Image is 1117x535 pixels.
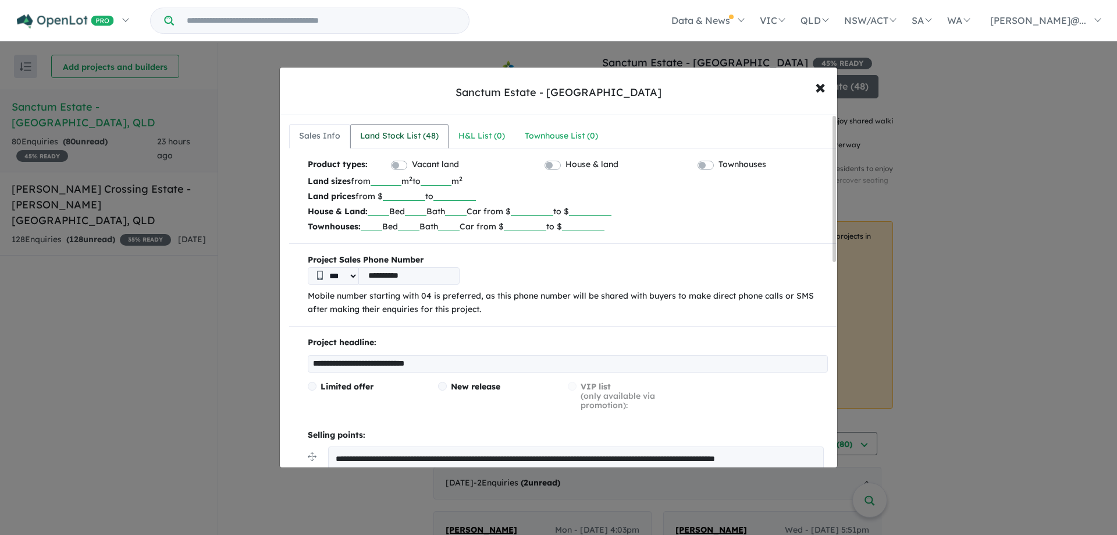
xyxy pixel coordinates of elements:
[308,204,828,219] p: Bed Bath Car from $ to $
[308,452,316,461] img: drag.svg
[456,85,661,100] div: Sanctum Estate - [GEOGRAPHIC_DATA]
[525,129,598,143] div: Townhouse List ( 0 )
[308,428,828,442] p: Selling points:
[459,175,463,183] sup: 2
[176,8,467,33] input: Try estate name, suburb, builder or developer
[317,271,323,280] img: Phone icon
[308,336,828,350] p: Project headline:
[815,74,826,99] span: ×
[308,189,828,204] p: from $ to
[308,289,828,317] p: Mobile number starting with 04 is preferred, as this phone number will be shared with buyers to m...
[451,381,500,392] span: New release
[718,158,766,172] label: Townhouses
[565,158,618,172] label: House & land
[308,221,361,232] b: Townhouses:
[360,129,439,143] div: Land Stock List ( 48 )
[409,175,412,183] sup: 2
[308,191,355,201] b: Land prices
[458,129,505,143] div: H&L List ( 0 )
[990,15,1086,26] span: [PERSON_NAME]@...
[412,158,459,172] label: Vacant land
[308,219,828,234] p: Bed Bath Car from $ to $
[17,14,114,29] img: Openlot PRO Logo White
[308,173,828,189] p: from m to m
[308,176,351,186] b: Land sizes
[321,381,373,392] span: Limited offer
[308,253,828,267] b: Project Sales Phone Number
[308,158,368,173] b: Product types:
[308,206,368,217] b: House & Land:
[299,129,340,143] div: Sales Info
